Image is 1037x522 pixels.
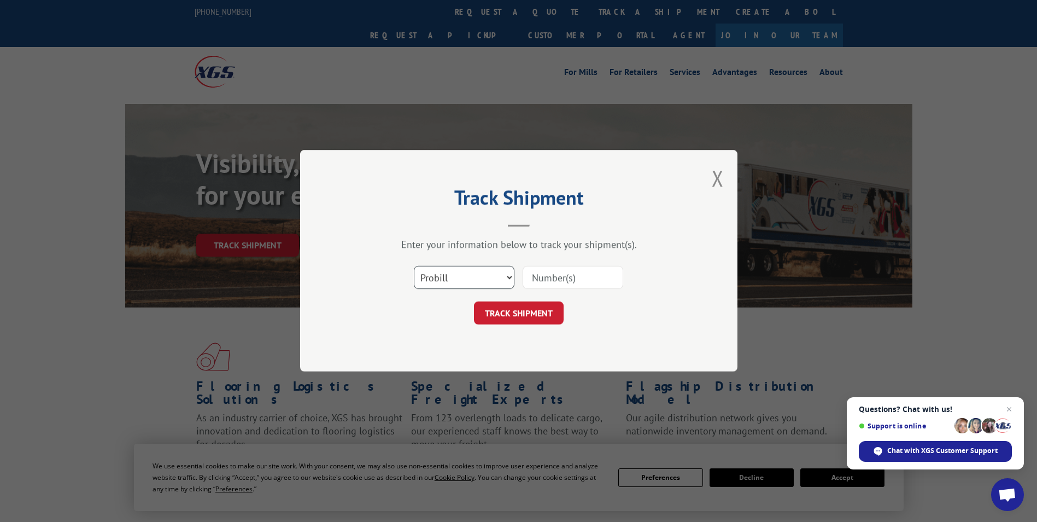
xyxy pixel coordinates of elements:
[474,302,564,325] button: TRACK SHIPMENT
[887,446,998,456] span: Chat with XGS Customer Support
[991,478,1024,511] div: Open chat
[712,164,724,193] button: Close modal
[859,441,1012,462] div: Chat with XGS Customer Support
[859,405,1012,414] span: Questions? Chat with us!
[859,422,951,430] span: Support is online
[355,190,683,211] h2: Track Shipment
[355,239,683,251] div: Enter your information below to track your shipment(s).
[523,266,623,289] input: Number(s)
[1003,403,1016,416] span: Close chat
